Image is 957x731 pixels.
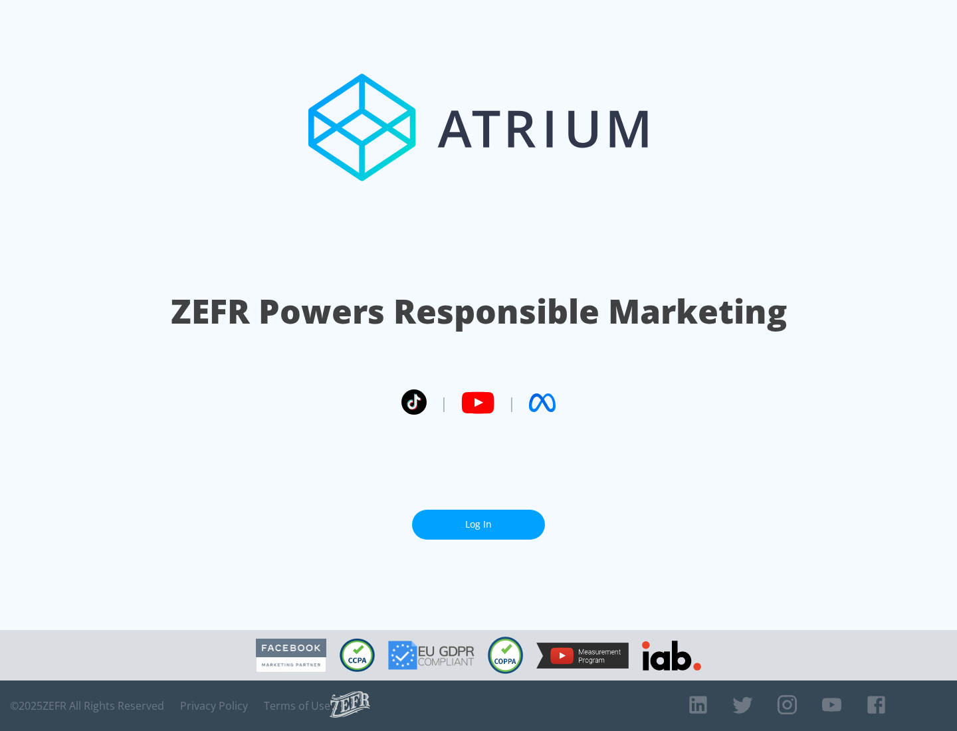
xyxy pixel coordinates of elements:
span: © 2025 ZEFR All Rights Reserved [10,699,164,712]
a: Privacy Policy [180,699,248,712]
img: CCPA Compliant [340,639,375,672]
img: Facebook Marketing Partner [256,639,326,673]
img: COPPA Compliant [488,637,523,674]
a: Log In [412,510,545,540]
img: YouTube Measurement Program [536,643,629,669]
img: GDPR Compliant [388,641,475,670]
a: Terms of Use [264,699,330,712]
h1: ZEFR Powers Responsible Marketing [171,288,787,334]
img: IAB [642,641,701,671]
span: | [440,393,448,413]
span: | [508,393,516,413]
